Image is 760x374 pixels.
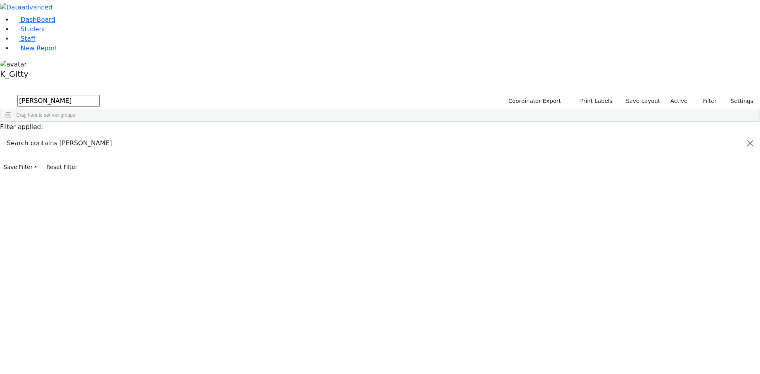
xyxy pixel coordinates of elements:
[667,95,691,107] label: Active
[17,95,100,107] input: Search
[13,25,46,33] a: Student
[21,25,46,33] span: Student
[503,95,564,107] button: Coordinator Export
[21,44,57,52] span: New Report
[741,132,760,154] button: Close
[21,16,55,23] span: DashBoard
[16,112,75,118] span: Drag here to set row groups
[571,95,616,107] button: Print Labels
[21,35,35,42] span: Staff
[13,44,57,52] a: New Report
[43,161,81,173] button: Reset Filter
[693,95,720,107] button: Filter
[13,35,35,42] a: Staff
[720,95,757,107] button: Settings
[13,16,55,23] a: DashBoard
[622,95,663,107] button: Save Layout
